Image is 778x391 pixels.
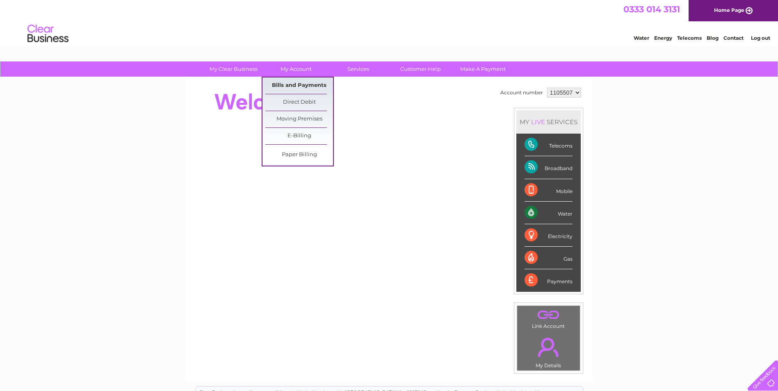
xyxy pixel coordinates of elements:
[265,128,333,144] a: E-Billing
[623,4,680,14] a: 0333 014 3131
[525,134,573,156] div: Telecoms
[265,94,333,111] a: Direct Debit
[265,77,333,94] a: Bills and Payments
[517,305,580,331] td: Link Account
[525,269,573,291] div: Payments
[498,86,545,100] td: Account number
[516,110,581,134] div: MY SERVICES
[525,156,573,179] div: Broadband
[517,331,580,371] td: My Details
[654,35,672,41] a: Energy
[196,5,583,40] div: Clear Business is a trading name of Verastar Limited (registered in [GEOGRAPHIC_DATA] No. 3667643...
[529,118,547,126] div: LIVE
[677,35,702,41] a: Telecoms
[723,35,744,41] a: Contact
[265,147,333,163] a: Paper Billing
[519,333,578,361] a: .
[634,35,649,41] a: Water
[751,35,770,41] a: Log out
[262,61,330,77] a: My Account
[519,308,578,322] a: .
[525,224,573,247] div: Electricity
[707,35,719,41] a: Blog
[525,179,573,202] div: Mobile
[525,247,573,269] div: Gas
[265,111,333,127] a: Moving Premises
[27,21,69,46] img: logo.png
[387,61,454,77] a: Customer Help
[200,61,267,77] a: My Clear Business
[525,202,573,224] div: Water
[449,61,517,77] a: Make A Payment
[324,61,392,77] a: Services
